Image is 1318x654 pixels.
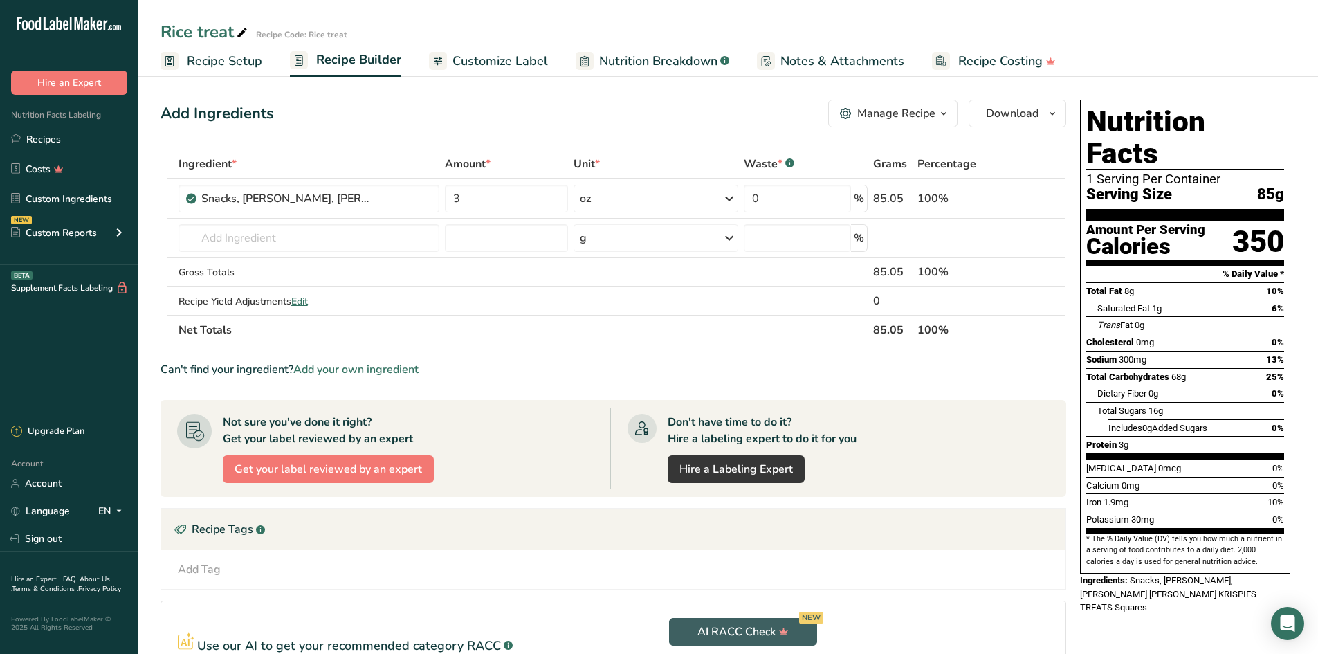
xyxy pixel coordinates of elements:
[452,52,548,71] span: Customize Label
[178,561,221,578] div: Add Tag
[78,584,121,594] a: Privacy Policy
[63,574,80,584] a: FAQ .
[1142,423,1152,433] span: 0g
[1086,497,1101,507] span: Iron
[873,264,913,280] div: 85.05
[580,190,591,207] div: oz
[1272,514,1284,525] span: 0%
[1158,463,1181,473] span: 0mcg
[757,46,904,77] a: Notes & Attachments
[12,584,78,594] a: Terms & Conditions .
[179,156,237,172] span: Ingredient
[668,414,857,447] div: Don't have time to do it? Hire a labeling expert to do it for you
[780,52,904,71] span: Notes & Attachments
[873,293,913,309] div: 0
[1266,286,1284,296] span: 10%
[1122,480,1139,491] span: 0mg
[1086,439,1117,450] span: Protein
[11,425,84,439] div: Upgrade Plan
[1097,406,1146,416] span: Total Sugars
[828,100,958,127] button: Manage Recipe
[1135,320,1144,330] span: 0g
[1086,480,1119,491] span: Calcium
[697,624,789,640] span: AI RACC Check
[179,265,439,280] div: Gross Totals
[1131,514,1154,525] span: 30mg
[11,499,70,523] a: Language
[445,156,491,172] span: Amount
[1097,303,1150,314] span: Saturated Fat
[293,361,419,378] span: Add your own ingredient
[1272,480,1284,491] span: 0%
[1086,106,1284,170] h1: Nutrition Facts
[1086,514,1129,525] span: Potassium
[11,71,127,95] button: Hire an Expert
[176,315,870,344] th: Net Totals
[179,294,439,309] div: Recipe Yield Adjustments
[98,503,127,520] div: EN
[574,156,600,172] span: Unit
[986,105,1038,122] span: Download
[1086,266,1284,282] section: % Daily Value *
[1097,320,1120,330] i: Trans
[161,19,250,44] div: Rice treat
[1119,439,1128,450] span: 3g
[290,44,401,78] a: Recipe Builder
[1080,575,1256,612] span: Snacks, [PERSON_NAME], [PERSON_NAME] [PERSON_NAME] KRISPIES TREATS Squares
[1272,303,1284,314] span: 6%
[969,100,1066,127] button: Download
[161,361,1066,378] div: Can't find your ingredient?
[1086,354,1117,365] span: Sodium
[915,315,1003,344] th: 100%
[917,156,976,172] span: Percentage
[580,230,587,246] div: g
[669,618,817,646] button: AI RACC Check NEW
[1272,337,1284,347] span: 0%
[1124,286,1134,296] span: 8g
[11,574,110,594] a: About Us .
[11,271,33,280] div: BETA
[576,46,729,77] a: Nutrition Breakdown
[870,315,915,344] th: 85.05
[1086,463,1156,473] span: [MEDICAL_DATA]
[1148,388,1158,399] span: 0g
[1271,607,1304,640] div: Open Intercom Messenger
[668,455,805,483] a: Hire a Labeling Expert
[11,216,32,224] div: NEW
[235,461,422,478] span: Get your label reviewed by an expert
[1257,186,1284,203] span: 85g
[1272,423,1284,433] span: 0%
[223,414,413,447] div: Not sure you've done it right? Get your label reviewed by an expert
[1086,372,1169,382] span: Total Carbohydrates
[187,52,262,71] span: Recipe Setup
[11,226,97,240] div: Custom Reports
[1272,463,1284,473] span: 0%
[857,105,935,122] div: Manage Recipe
[1136,337,1154,347] span: 0mg
[1152,303,1162,314] span: 1g
[256,28,347,41] div: Recipe Code: Rice treat
[1108,423,1207,433] span: Includes Added Sugars
[1086,534,1284,567] section: * The % Daily Value (DV) tells you how much a nutrient in a serving of food contributes to a dail...
[1086,224,1205,237] div: Amount Per Serving
[917,190,1000,207] div: 100%
[11,574,60,584] a: Hire an Expert .
[799,612,823,624] div: NEW
[316,51,401,69] span: Recipe Builder
[179,224,439,252] input: Add Ingredient
[1119,354,1146,365] span: 300mg
[161,509,1065,550] div: Recipe Tags
[161,46,262,77] a: Recipe Setup
[223,455,434,483] button: Get your label reviewed by an expert
[1148,406,1163,416] span: 16g
[599,52,717,71] span: Nutrition Breakdown
[1086,237,1205,257] div: Calories
[958,52,1043,71] span: Recipe Costing
[1086,172,1284,186] div: 1 Serving Per Container
[873,156,907,172] span: Grams
[1086,286,1122,296] span: Total Fat
[429,46,548,77] a: Customize Label
[161,102,274,125] div: Add Ingredients
[917,264,1000,280] div: 100%
[1272,388,1284,399] span: 0%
